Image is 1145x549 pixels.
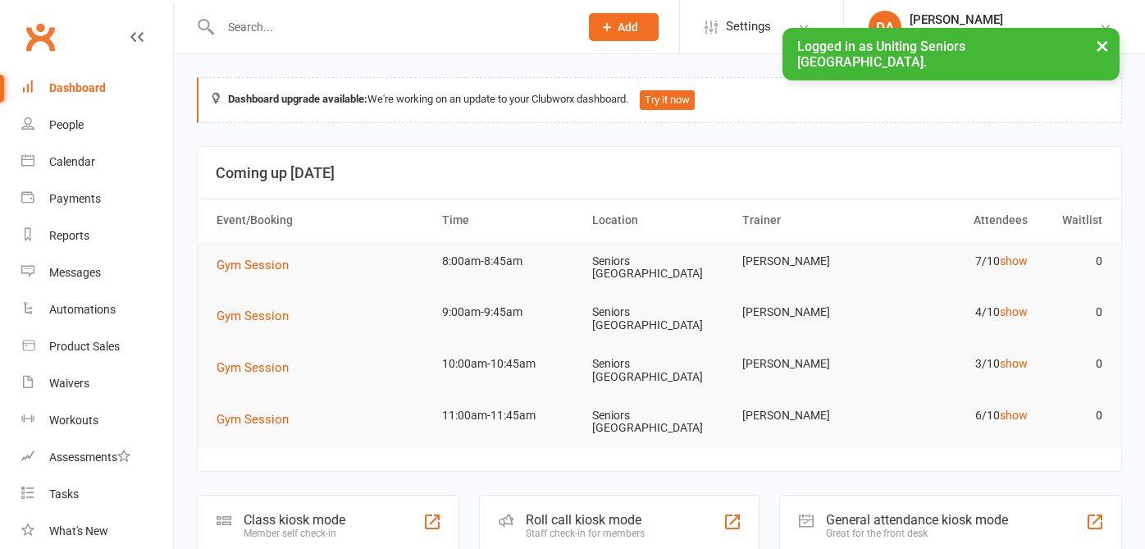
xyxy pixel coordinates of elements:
[735,293,885,332] td: [PERSON_NAME]
[21,144,173,181] a: Calendar
[589,13,659,41] button: Add
[640,90,695,110] button: Try it now
[585,345,735,396] td: Seniors [GEOGRAPHIC_DATA]
[217,358,300,377] button: Gym Session
[826,528,1008,539] div: Great for the front desk
[1000,409,1028,422] a: show
[526,512,645,528] div: Roll call kiosk mode
[49,155,95,168] div: Calendar
[21,476,173,513] a: Tasks
[735,345,885,383] td: [PERSON_NAME]
[585,242,735,294] td: Seniors [GEOGRAPHIC_DATA]
[216,16,568,39] input: Search...
[217,360,289,375] span: Gym Session
[217,309,289,323] span: Gym Session
[1000,254,1028,268] a: show
[885,199,1035,241] th: Attendees
[618,21,638,34] span: Add
[209,199,435,241] th: Event/Booking
[49,303,116,316] div: Automations
[585,293,735,345] td: Seniors [GEOGRAPHIC_DATA]
[217,258,289,272] span: Gym Session
[1000,305,1028,318] a: show
[1035,396,1111,435] td: 0
[435,199,585,241] th: Time
[21,181,173,217] a: Payments
[1035,242,1111,281] td: 0
[217,306,300,326] button: Gym Session
[735,396,885,435] td: [PERSON_NAME]
[21,328,173,365] a: Product Sales
[1000,357,1028,370] a: show
[49,266,101,279] div: Messages
[49,487,79,501] div: Tasks
[1035,293,1111,332] td: 0
[49,377,89,390] div: Waivers
[885,345,1035,383] td: 3/10
[797,39,965,70] span: Logged in as Uniting Seniors [GEOGRAPHIC_DATA].
[735,242,885,281] td: [PERSON_NAME]
[435,293,585,332] td: 9:00am-9:45am
[21,254,173,291] a: Messages
[21,217,173,254] a: Reports
[21,70,173,107] a: Dashboard
[217,412,289,427] span: Gym Session
[21,291,173,328] a: Automations
[885,293,1035,332] td: 4/10
[21,439,173,476] a: Assessments
[585,199,735,241] th: Location
[885,242,1035,281] td: 7/10
[869,11,901,43] div: DA
[217,409,300,429] button: Gym Session
[49,81,106,94] div: Dashboard
[1035,199,1111,241] th: Waitlist
[1035,345,1111,383] td: 0
[216,165,1103,181] h3: Coming up [DATE]
[244,512,345,528] div: Class kiosk mode
[49,229,89,242] div: Reports
[49,340,120,353] div: Product Sales
[21,107,173,144] a: People
[885,396,1035,435] td: 6/10
[217,255,300,275] button: Gym Session
[228,93,367,105] strong: Dashboard upgrade available:
[49,414,98,427] div: Workouts
[21,365,173,402] a: Waivers
[20,16,61,57] a: Clubworx
[910,12,1099,27] div: [PERSON_NAME]
[197,77,1122,123] div: We're working on an update to your Clubworx dashboard.
[244,528,345,539] div: Member self check-in
[49,524,108,538] div: What's New
[435,396,585,435] td: 11:00am-11:45am
[726,8,771,45] span: Settings
[735,199,885,241] th: Trainer
[910,27,1099,42] div: Uniting Seniors [GEOGRAPHIC_DATA]
[435,345,585,383] td: 10:00am-10:45am
[49,192,101,205] div: Payments
[826,512,1008,528] div: General attendance kiosk mode
[49,451,130,464] div: Assessments
[1088,28,1117,63] button: ×
[49,118,84,131] div: People
[526,528,645,539] div: Staff check-in for members
[435,242,585,281] td: 8:00am-8:45am
[21,402,173,439] a: Workouts
[585,396,735,448] td: Seniors [GEOGRAPHIC_DATA]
